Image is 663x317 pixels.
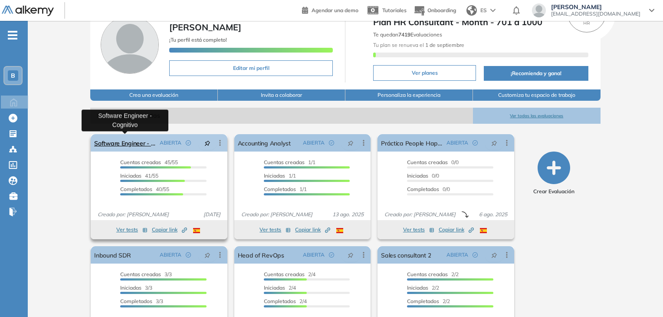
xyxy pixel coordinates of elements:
a: Software Engineer - Cognitivo [94,134,156,152]
span: 2/4 [264,271,315,277]
span: ¡Tu perfil está completo! [169,36,227,43]
span: Cuentas creadas [407,159,448,165]
span: 41/55 [120,172,158,179]
span: Tu plan se renueva el [373,42,464,48]
span: Iniciadas [407,172,428,179]
span: check-circle [473,252,478,258]
a: Inbound SDR [94,246,131,264]
span: [EMAIL_ADDRESS][DOMAIN_NAME] [551,10,640,17]
span: Creado por: [PERSON_NAME] [381,211,459,218]
button: Onboarding [414,1,456,20]
span: check-circle [473,140,478,145]
span: 3/3 [120,271,172,277]
button: Invita a colaborar [218,89,345,101]
span: 13 ago. 2025 [329,211,367,218]
span: pushpin [491,251,497,258]
span: Completados [264,186,296,192]
span: check-circle [329,140,334,145]
span: pushpin [204,251,210,258]
span: ABIERTA [160,139,181,147]
span: Evaluaciones abiertas [90,108,473,124]
span: [PERSON_NAME] [551,3,640,10]
span: check-circle [186,140,191,145]
span: 3/3 [120,284,152,291]
button: Copiar link [439,225,474,235]
span: Completados [120,186,152,192]
span: Cuentas creadas [120,159,161,165]
span: ABIERTA [446,251,468,259]
span: check-circle [186,252,191,258]
button: Copiar link [152,225,187,235]
span: 1/1 [264,186,307,192]
span: Cuentas creadas [120,271,161,277]
span: Cuentas creadas [264,159,305,165]
span: 0/0 [407,159,459,165]
span: Creado por: [PERSON_NAME] [94,211,172,218]
span: 45/55 [120,159,178,165]
button: pushpin [341,248,360,262]
button: Customiza tu espacio de trabajo [473,89,601,101]
span: 2/2 [407,298,450,304]
img: Logo [2,6,54,17]
iframe: Chat Widget [620,275,663,317]
button: Editar mi perfil [169,60,333,76]
img: arrow [490,9,496,12]
span: pushpin [348,251,354,258]
span: pushpin [204,139,210,146]
img: ESP [193,228,200,233]
span: 2/4 [264,284,296,291]
a: Accounting Analyst [238,134,291,152]
span: Copiar link [439,226,474,234]
span: ES [480,7,487,14]
span: 0/0 [407,186,450,192]
span: Plan HR Consultant - Month - 701 a 1000 [373,16,588,29]
span: 2/2 [407,271,459,277]
span: ABIERTA [303,251,325,259]
img: ESP [480,228,487,233]
span: 1/1 [264,159,315,165]
span: Completados [264,298,296,304]
button: Crea una evaluación [90,89,218,101]
span: B [11,72,15,79]
span: Completados [407,298,439,304]
span: Completados [407,186,439,192]
button: pushpin [341,136,360,150]
div: Widget de chat [620,275,663,317]
button: Ver tests [403,225,434,235]
span: Copiar link [295,226,330,234]
span: 3/3 [120,298,163,304]
span: [DATE] [200,211,224,218]
span: Crear Evaluación [533,188,574,195]
span: Iniciadas [407,284,428,291]
span: pushpin [348,139,354,146]
span: 40/55 [120,186,169,192]
span: 2/2 [407,284,439,291]
button: ¡Recomienda y gana! [484,66,588,81]
button: pushpin [485,248,504,262]
span: Iniciadas [120,284,141,291]
b: 1 de septiembre [424,42,464,48]
span: Iniciadas [120,172,141,179]
span: [PERSON_NAME] [169,22,241,33]
span: check-circle [329,252,334,258]
span: Tutoriales [382,7,407,13]
span: Cuentas creadas [264,271,305,277]
div: Software Engineer - Cognitivo [82,109,168,131]
button: Crear Evaluación [533,152,574,195]
span: Iniciadas [264,172,285,179]
span: Te quedan Evaluaciones [373,31,442,38]
a: Head of RevOps [238,246,284,264]
button: pushpin [198,248,217,262]
button: Ver planes [373,65,476,81]
a: Práctica People Happiness [381,134,443,152]
a: Agendar una demo [302,4,358,15]
span: 1/1 [264,172,296,179]
button: Personaliza la experiencia [345,89,473,101]
span: Onboarding [427,7,456,13]
button: Copiar link [295,225,330,235]
span: Creado por: [PERSON_NAME] [238,211,316,218]
span: Agendar una demo [312,7,358,13]
a: Sales consultant 2 [381,246,431,264]
span: Copiar link [152,226,187,234]
span: 2/4 [264,298,307,304]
